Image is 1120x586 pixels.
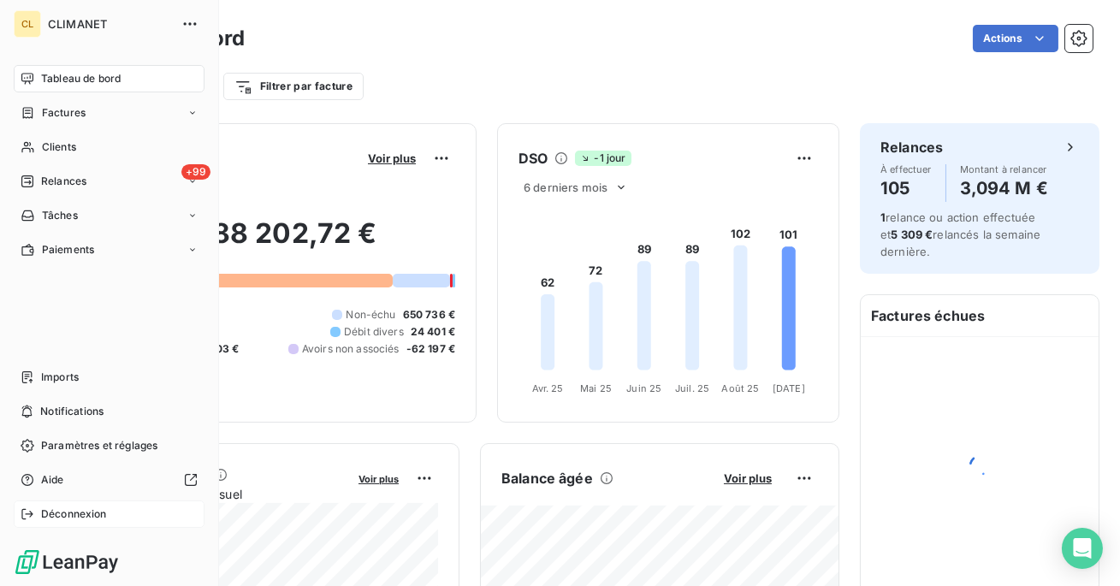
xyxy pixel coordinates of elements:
[880,210,1040,258] span: relance ou action effectuée et relancés la semaine dernière.
[580,382,612,394] tspan: Mai 25
[223,73,364,100] button: Filtrer par facture
[41,438,157,453] span: Paramètres et réglages
[41,174,86,189] span: Relances
[724,471,772,485] span: Voir plus
[880,137,943,157] h6: Relances
[403,307,455,323] span: 650 736 €
[42,139,76,155] span: Clients
[302,341,400,357] span: Avoirs non associés
[344,324,404,340] span: Débit divers
[14,466,204,494] a: Aide
[41,472,64,488] span: Aide
[411,324,455,340] span: 24 401 €
[41,370,79,385] span: Imports
[42,105,86,121] span: Factures
[501,468,593,488] h6: Balance âgée
[719,471,777,486] button: Voir plus
[40,404,104,419] span: Notifications
[1062,528,1103,569] div: Open Intercom Messenger
[891,228,933,241] span: 5 309 €
[14,548,120,576] img: Logo LeanPay
[181,164,210,180] span: +99
[773,382,805,394] tspan: [DATE]
[97,216,455,268] h2: 3 188 202,72 €
[363,151,421,166] button: Voir plus
[42,208,78,223] span: Tâches
[721,382,759,394] tspan: Août 25
[532,382,564,394] tspan: Avr. 25
[48,17,171,31] span: CLIMANET
[575,151,631,166] span: -1 jour
[524,181,607,194] span: 6 derniers mois
[880,175,932,202] h4: 105
[973,25,1058,52] button: Actions
[406,341,455,357] span: -62 197 €
[346,307,395,323] span: Non-échu
[675,382,709,394] tspan: Juil. 25
[880,210,886,224] span: 1
[519,148,548,169] h6: DSO
[861,295,1099,336] h6: Factures échues
[368,151,416,165] span: Voir plus
[880,164,932,175] span: À effectuer
[960,164,1048,175] span: Montant à relancer
[42,242,94,257] span: Paiements
[97,485,347,503] span: Chiffre d'affaires mensuel
[353,471,404,486] button: Voir plus
[41,506,107,522] span: Déconnexion
[626,382,661,394] tspan: Juin 25
[960,175,1048,202] h4: 3,094 M €
[14,10,41,38] div: CL
[41,71,121,86] span: Tableau de bord
[359,473,399,485] span: Voir plus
